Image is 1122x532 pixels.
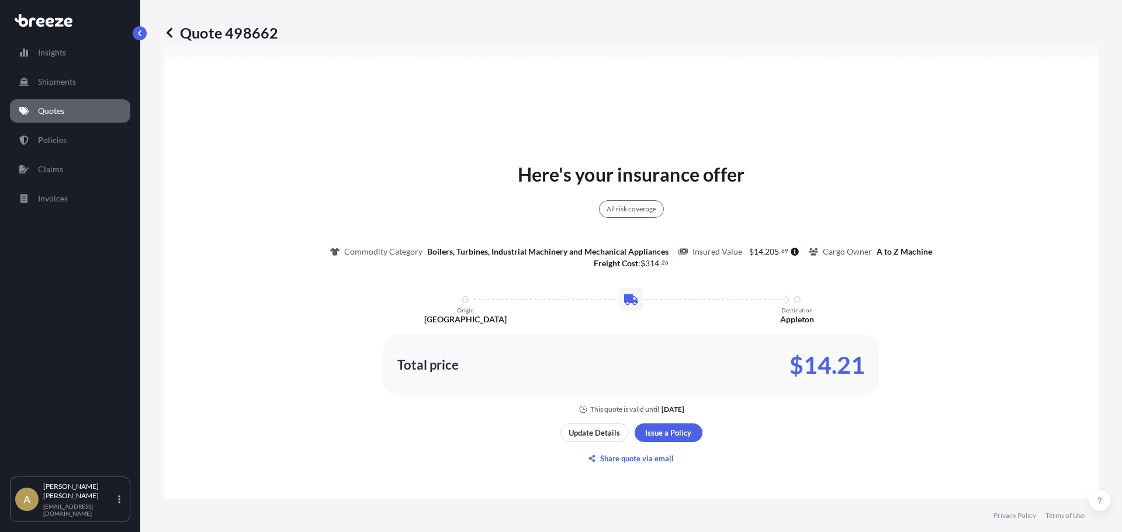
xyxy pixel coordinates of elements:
a: Invoices [10,187,130,210]
p: : [594,258,669,269]
a: Insights [10,41,130,64]
p: Quotes [38,105,64,117]
a: Claims [10,158,130,181]
p: Boilers, Turbines, Industrial Machinery and Mechanical Appliances [427,246,669,258]
p: Origin [457,307,474,314]
a: Privacy Policy [993,511,1036,520]
p: Commodity Category [344,246,423,258]
button: Share quote via email [560,449,702,468]
p: $14.21 [789,356,865,374]
span: 314 [645,259,659,267]
p: Here's your insurance offer [518,161,744,189]
p: Total price [397,359,459,371]
button: Issue a Policy [635,423,702,442]
div: All risk coverage [599,200,664,218]
span: . [660,260,661,265]
a: Policies [10,128,130,152]
p: This quote is valid until [590,405,659,414]
p: Quote 498662 [164,23,278,42]
span: A [23,493,30,505]
span: 14 [754,248,763,256]
p: Update Details [569,427,620,439]
p: Insured Value [692,246,742,258]
p: Cargo Owner [823,246,872,258]
p: Appleton [780,314,814,325]
span: 205 [765,248,779,256]
p: Issue a Policy [645,427,691,439]
span: 69 [781,249,788,253]
p: Share quote via email [600,453,674,464]
span: $ [640,259,645,267]
p: [EMAIL_ADDRESS][DOMAIN_NAME] [43,503,116,517]
p: [GEOGRAPHIC_DATA] [424,314,507,325]
span: , [763,248,765,256]
p: [PERSON_NAME] [PERSON_NAME] [43,482,116,500]
a: Shipments [10,70,130,93]
p: Claims [38,164,63,175]
p: Shipments [38,76,76,88]
b: Freight Cost [594,258,638,268]
span: . [780,249,781,253]
a: Terms of Use [1045,511,1085,520]
p: A to Z Machine [877,246,932,258]
p: Invoices [38,193,68,204]
span: 26 [662,260,669,265]
p: [DATE] [662,405,684,414]
p: Destination [781,307,813,314]
a: Quotes [10,99,130,123]
p: Policies [38,134,67,146]
span: $ [749,248,754,256]
p: Insights [38,47,66,58]
button: Update Details [560,423,629,442]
